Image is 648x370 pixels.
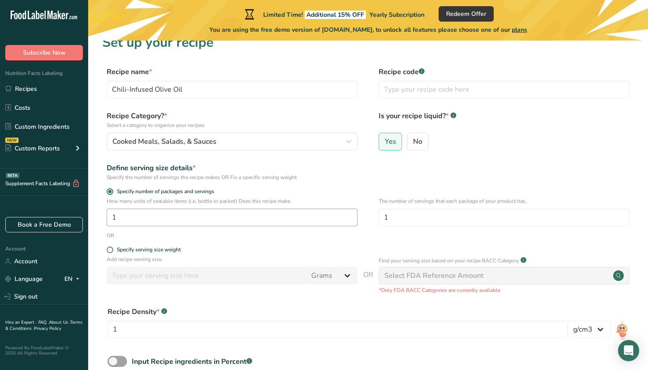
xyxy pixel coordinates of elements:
[107,67,358,77] label: Recipe name
[107,267,306,284] input: Type your serving size here
[49,319,70,325] a: About Us .
[23,48,66,57] span: Subscribe Now
[5,319,82,332] a: Terms & Conditions .
[209,25,527,34] span: You are using the free demo version of [DOMAIN_NAME], to unlock all features please choose one of...
[107,133,358,150] button: Cooked Meals, Salads, & Sauces
[107,255,358,263] p: Add recipe serving size.
[5,144,60,153] div: Custom Reports
[512,26,527,34] span: plans
[379,81,629,98] input: Type your recipe code here
[305,11,366,19] span: Additional 15% OFF
[5,45,83,60] button: Subscribe Now
[616,321,629,340] img: ai-bot.1dcbe71.gif
[379,197,629,205] p: The number of servings that each package of your product has.
[379,286,629,294] p: *Only FDA RACC Categories are currently available
[107,81,358,98] input: Type your recipe name here
[363,269,373,294] span: OR
[5,271,43,287] a: Language
[107,111,358,129] label: Recipe Category?
[108,306,568,317] div: Recipe Density
[112,136,216,147] span: Cooked Meals, Salads, & Sauces
[413,137,422,146] span: No
[107,197,358,205] p: How many units of sealable items (i.e. bottle or packet) Does this recipe make.
[107,173,358,181] div: Specify the number of servings the recipe makes OR Fix a specific serving weight
[618,340,639,361] div: Open Intercom Messenger
[113,188,214,195] span: Specify number of packages and servings
[5,319,37,325] a: Hire an Expert .
[385,137,396,146] span: Yes
[379,257,519,265] p: Find your serving size based on your recipe RACC Category
[446,9,486,19] span: Redeem Offer
[34,325,61,332] a: Privacy Policy
[108,321,568,338] input: Type your density here
[107,232,114,239] div: OR
[102,33,634,52] h1: Set up your recipe
[64,274,83,284] div: EN
[117,247,181,253] div: Specify serving size weight
[5,345,83,356] div: Powered By FoodLabelMaker © 2025 All Rights Reserved
[5,138,19,143] div: NEW
[439,6,494,22] button: Redeem Offer
[379,67,629,77] label: Recipe code
[5,217,83,232] a: Book a Free Demo
[243,9,425,19] div: Limited Time!
[369,11,425,19] span: Yearly Subscription
[107,121,358,129] p: Select a category to organize your recipes
[6,173,19,178] div: BETA
[107,163,358,173] div: Define serving size details
[38,319,49,325] a: FAQ .
[379,111,629,129] label: Is your recipe liquid?
[132,356,252,367] div: Input Recipe ingredients in Percent
[384,270,484,281] div: Select FDA Reference Amount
